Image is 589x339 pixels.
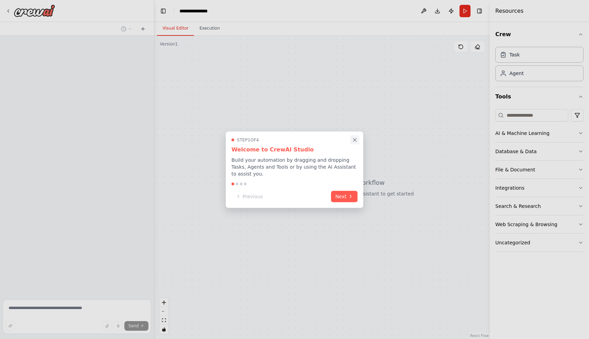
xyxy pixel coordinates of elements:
button: Hide left sidebar [158,6,168,16]
p: Build your automation by dragging and dropping Tasks, Agents and Tools or by using the AI Assista... [231,156,358,177]
button: Next [331,191,358,202]
h3: Welcome to CrewAI Studio [231,145,358,153]
button: Previous [231,191,267,202]
span: Step 1 of 4 [237,137,259,142]
button: Close walkthrough [350,135,359,144]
